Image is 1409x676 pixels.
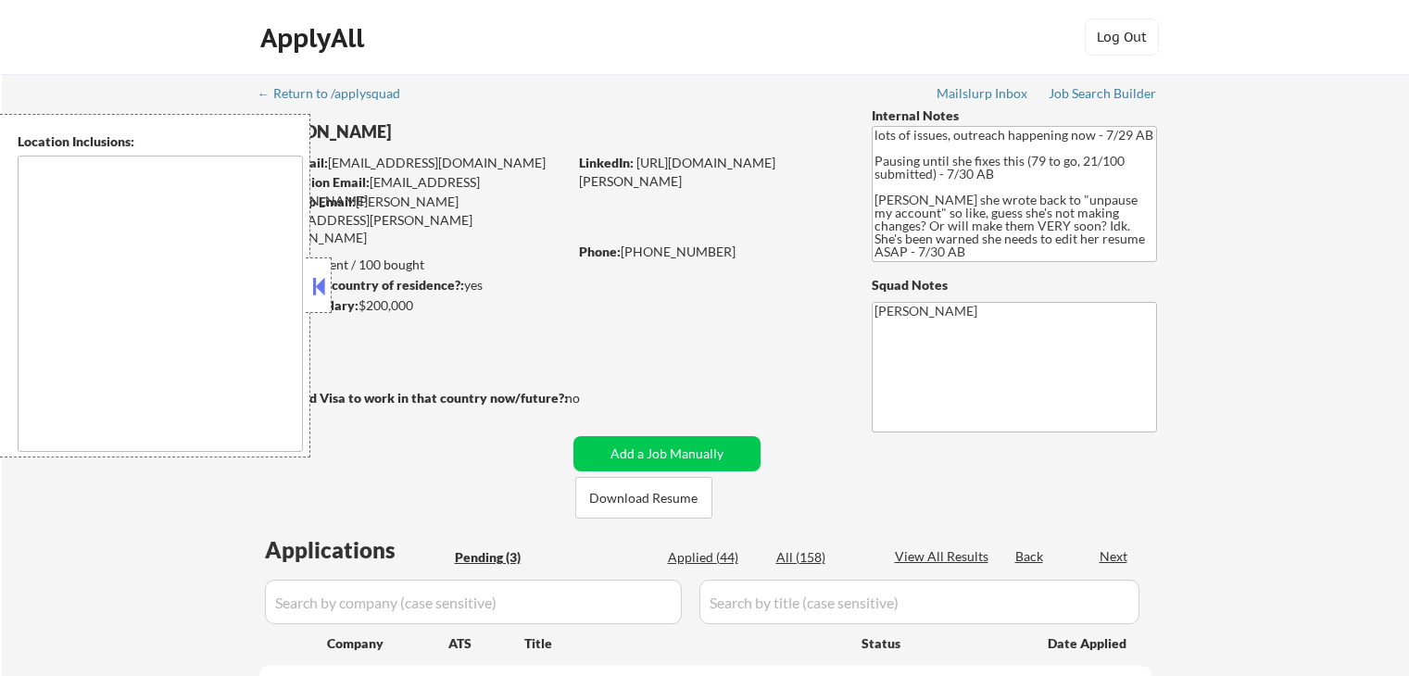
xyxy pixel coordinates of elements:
[937,87,1029,100] div: Mailslurp Inbox
[1049,87,1157,100] div: Job Search Builder
[260,173,567,209] div: [EMAIL_ADDRESS][DOMAIN_NAME]
[258,86,418,105] a: ← Return to /applysquad
[265,580,682,624] input: Search by company (case sensitive)
[259,193,567,247] div: [PERSON_NAME][EMAIL_ADDRESS][PERSON_NAME][DOMAIN_NAME]
[579,243,841,261] div: [PHONE_NUMBER]
[327,634,448,653] div: Company
[258,256,567,274] div: 44 sent / 100 bought
[258,276,561,294] div: yes
[260,22,370,54] div: ApplyAll
[1100,547,1129,566] div: Next
[776,548,869,567] div: All (158)
[937,86,1029,105] a: Mailslurp Inbox
[1048,634,1129,653] div: Date Applied
[668,548,761,567] div: Applied (44)
[259,120,640,144] div: [PERSON_NAME]
[1085,19,1159,56] button: Log Out
[575,477,712,519] button: Download Resume
[258,277,464,293] strong: Can work in country of residence?:
[579,155,775,189] a: [URL][DOMAIN_NAME][PERSON_NAME]
[895,547,994,566] div: View All Results
[524,634,844,653] div: Title
[260,154,567,172] div: [EMAIL_ADDRESS][DOMAIN_NAME]
[573,436,761,471] button: Add a Job Manually
[18,132,303,151] div: Location Inclusions:
[1015,547,1045,566] div: Back
[862,626,1021,659] div: Status
[565,389,618,407] div: no
[579,155,634,170] strong: LinkedIn:
[448,634,524,653] div: ATS
[455,548,547,567] div: Pending (3)
[579,244,621,259] strong: Phone:
[699,580,1139,624] input: Search by title (case sensitive)
[872,276,1157,294] div: Squad Notes
[872,106,1157,125] div: Internal Notes
[258,296,567,315] div: $200,000
[259,390,568,406] strong: Will need Visa to work in that country now/future?:
[265,539,448,561] div: Applications
[258,87,418,100] div: ← Return to /applysquad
